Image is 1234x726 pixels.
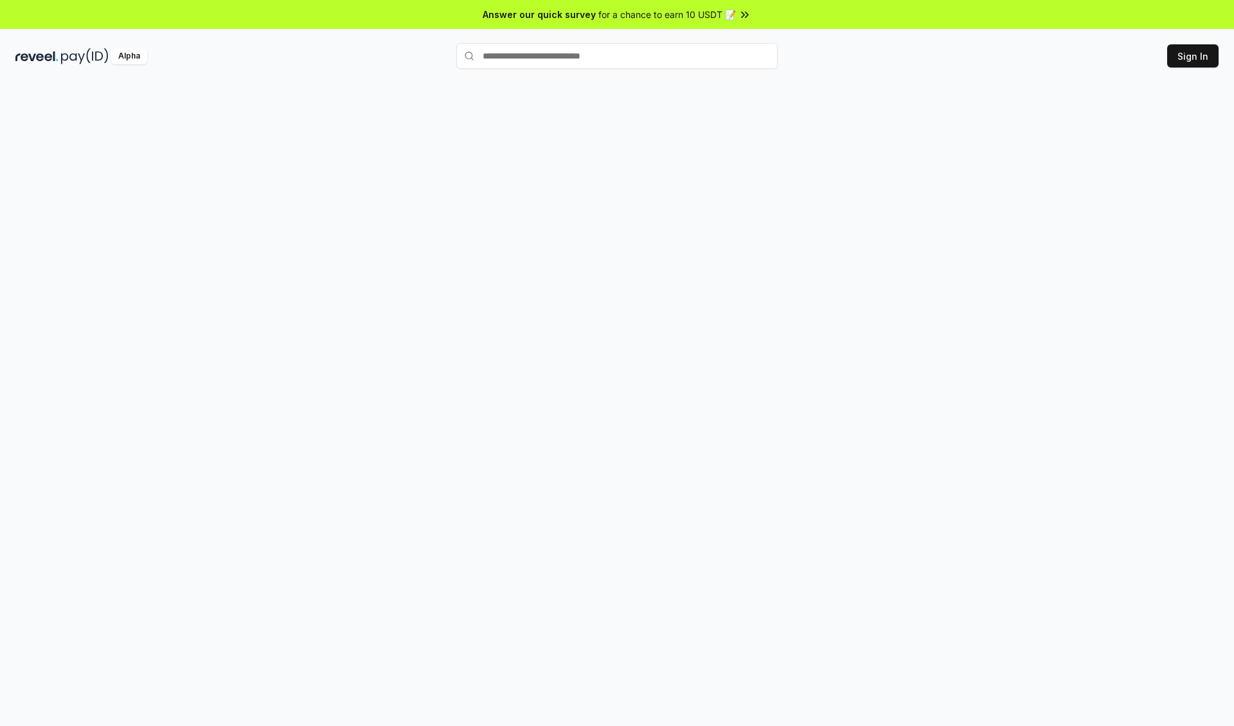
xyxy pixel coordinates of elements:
button: Sign In [1167,44,1219,68]
span: Answer our quick survey [483,8,596,21]
img: pay_id [61,48,109,64]
span: for a chance to earn 10 USDT 📝 [598,8,736,21]
img: reveel_dark [15,48,58,64]
div: Alpha [111,48,147,64]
